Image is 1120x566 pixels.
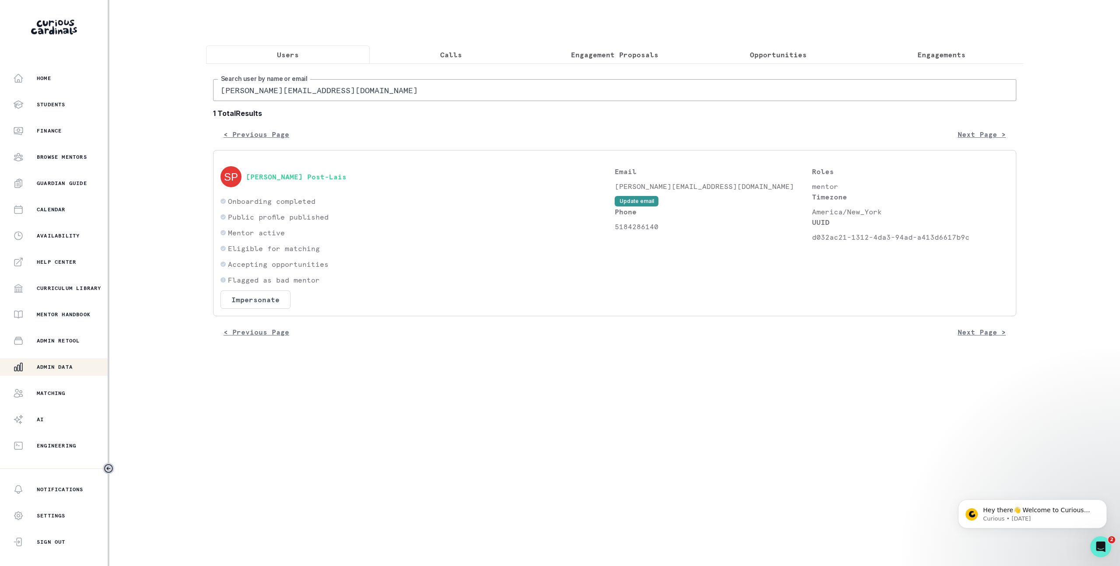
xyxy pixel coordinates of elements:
[917,49,966,60] p: Engagements
[812,181,1009,192] p: mentor
[37,206,66,213] p: Calendar
[37,259,76,266] p: Help Center
[277,49,299,60] p: Users
[213,126,300,143] button: < Previous Page
[947,126,1016,143] button: Next Page >
[37,442,76,449] p: Engineering
[571,49,658,60] p: Engagement Proposals
[812,192,1009,202] p: Timezone
[945,481,1120,542] iframe: Intercom notifications message
[228,196,315,206] p: Onboarding completed
[615,196,658,206] button: Update email
[37,180,87,187] p: Guardian Guide
[812,232,1009,242] p: d032ac21-1312-4da3-94ad-a413d6617b9c
[213,323,300,341] button: < Previous Page
[1108,536,1115,543] span: 2
[615,221,812,232] p: 5184286140
[615,166,812,177] p: Email
[1090,536,1111,557] iframe: Intercom live chat
[947,323,1016,341] button: Next Page >
[228,259,329,269] p: Accepting opportunities
[31,20,77,35] img: Curious Cardinals Logo
[228,243,320,254] p: Eligible for matching
[615,206,812,217] p: Phone
[37,416,44,423] p: AI
[37,512,66,519] p: Settings
[615,181,812,192] p: [PERSON_NAME][EMAIL_ADDRESS][DOMAIN_NAME]
[103,463,114,474] button: Toggle sidebar
[37,75,51,82] p: Home
[37,154,87,161] p: Browse Mentors
[228,212,329,222] p: Public profile published
[812,206,1009,217] p: America/New_York
[37,101,66,108] p: Students
[37,486,84,493] p: Notifications
[37,232,80,239] p: Availability
[37,337,80,344] p: Admin Retool
[220,290,290,309] button: Impersonate
[37,311,91,318] p: Mentor Handbook
[37,390,66,397] p: Matching
[812,166,1009,177] p: Roles
[228,275,320,285] p: Flagged as bad mentor
[750,49,807,60] p: Opportunities
[37,363,73,370] p: Admin Data
[440,49,462,60] p: Calls
[220,166,241,187] img: svg
[37,538,66,545] p: Sign Out
[228,227,285,238] p: Mentor active
[37,285,101,292] p: Curriculum Library
[246,172,346,181] button: [PERSON_NAME] Post-Lais
[37,127,62,134] p: Finance
[812,217,1009,227] p: UUID
[213,108,1016,119] b: 1 Total Results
